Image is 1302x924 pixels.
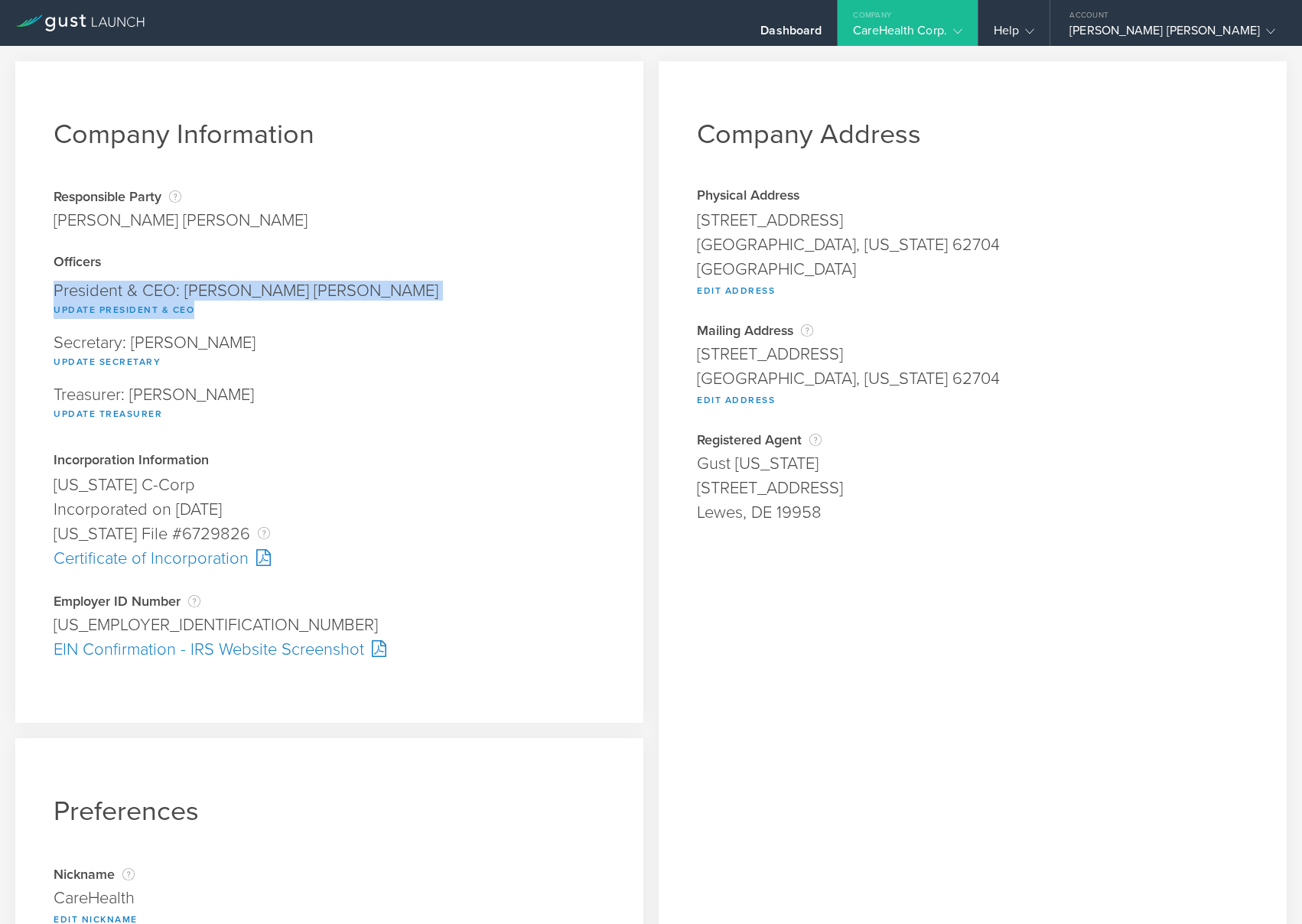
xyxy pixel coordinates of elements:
div: [US_EMPLOYER_IDENTIFICATION_NUMBER] [54,613,605,637]
div: [GEOGRAPHIC_DATA], [US_STATE] 62704 [697,366,1248,391]
div: [STREET_ADDRESS] [697,476,1248,500]
div: Employer ID Number [54,594,605,609]
div: [US_STATE] File #6729826 [54,522,605,546]
div: Help [994,23,1034,46]
div: EIN Confirmation - IRS Website Screenshot [54,637,605,662]
h1: Preferences [54,795,605,828]
h1: Company Information [54,118,605,151]
div: Treasurer: [PERSON_NAME] [54,379,605,431]
div: CareHealth [54,886,605,910]
div: [US_STATE] C-Corp [54,473,605,497]
div: Incorporated on [DATE] [54,497,605,522]
button: Update Secretary [54,353,161,371]
div: Gust [US_STATE] [697,451,1248,476]
div: [STREET_ADDRESS] [697,208,1248,233]
div: Lewes, DE 19958 [697,500,1248,525]
div: Dashboard [760,23,822,46]
div: Certificate of Incorporation [54,546,605,571]
div: Officers [54,255,605,271]
button: Update President & CEO [54,301,194,319]
div: President & CEO: [PERSON_NAME] [PERSON_NAME] [54,275,605,327]
div: [PERSON_NAME] [PERSON_NAME] [1069,23,1275,46]
div: Incorporation Information [54,454,605,469]
div: [GEOGRAPHIC_DATA], [US_STATE] 62704 [697,233,1248,257]
button: Edit Address [697,281,775,300]
div: [PERSON_NAME] [PERSON_NAME] [54,208,308,233]
h1: Company Address [697,118,1248,151]
div: Mailing Address [697,323,1248,338]
div: CareHealth Corp. [853,23,962,46]
div: Nickname [54,867,605,882]
div: Physical Address [697,189,1248,204]
div: Responsible Party [54,189,308,204]
div: [GEOGRAPHIC_DATA] [697,257,1248,281]
div: [STREET_ADDRESS] [697,342,1248,366]
div: Secretary: [PERSON_NAME] [54,327,605,379]
button: Edit Address [697,391,775,409]
div: Registered Agent [697,432,1248,447]
button: Update Treasurer [54,405,162,423]
iframe: Chat Widget [1226,851,1302,924]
